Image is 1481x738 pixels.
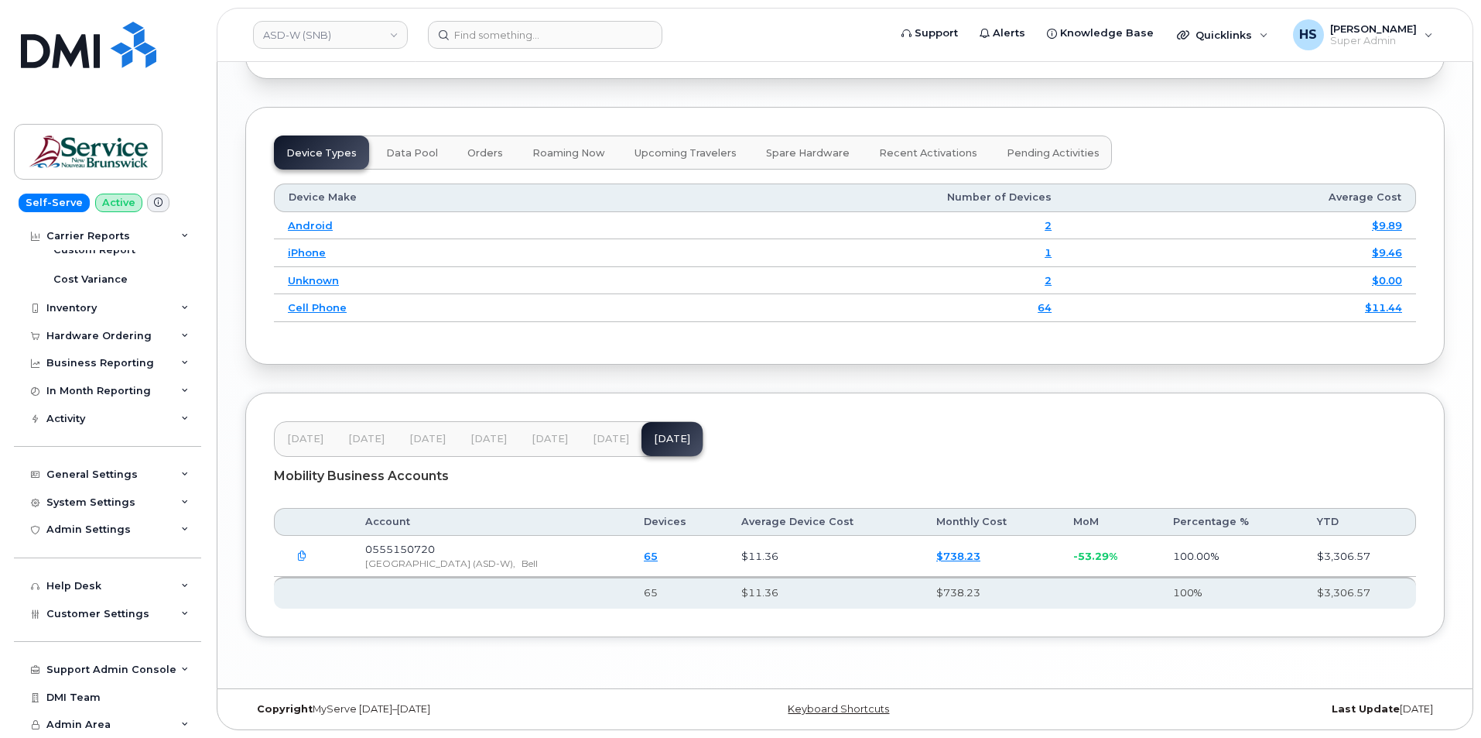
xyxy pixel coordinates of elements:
td: 100.00% [1159,536,1303,577]
span: Super Admin [1330,35,1417,47]
a: $9.46 [1372,246,1402,259]
span: [PERSON_NAME] [1330,22,1417,35]
th: Devices [630,508,727,536]
span: Bell [522,558,538,569]
th: Monthly Cost [922,508,1059,536]
a: 2 [1045,274,1052,287]
th: Percentage % [1159,508,1303,536]
th: $11.36 [727,577,922,608]
span: [DATE] [287,433,323,445]
th: Average Device Cost [727,508,922,536]
a: 2 [1045,219,1052,232]
a: iPhone [288,246,326,259]
a: ASD-W (SNB) [253,21,408,49]
th: 65 [630,577,727,608]
th: $738.23 [922,577,1059,608]
th: Account [351,508,630,536]
th: Device Make [274,184,608,211]
a: Support [891,18,969,49]
div: Mobility Business Accounts [274,457,1416,496]
span: [DATE] [593,433,629,445]
a: 65 [644,550,658,562]
a: Android [288,219,333,232]
a: 1 [1045,246,1052,259]
th: $3,306.57 [1303,577,1416,608]
span: Roaming Now [532,147,605,160]
th: 100% [1159,577,1303,608]
span: HS [1299,26,1317,44]
span: [GEOGRAPHIC_DATA] (ASD-W), [365,558,515,569]
span: Data Pool [386,147,438,160]
a: Cell Phone [288,301,347,314]
span: [DATE] [532,433,568,445]
td: $3,306.57 [1303,536,1416,577]
a: $0.00 [1372,274,1402,287]
span: Quicklinks [1195,29,1252,41]
strong: Last Update [1332,703,1400,715]
div: Heather Space [1282,19,1444,50]
th: MoM [1059,508,1159,536]
div: MyServe [DATE]–[DATE] [245,703,645,716]
a: Alerts [969,18,1036,49]
div: Quicklinks [1166,19,1279,50]
span: Support [915,26,958,41]
a: Knowledge Base [1036,18,1165,49]
strong: Copyright [257,703,313,715]
span: Upcoming Travelers [634,147,737,160]
span: Pending Activities [1007,147,1100,160]
span: Orders [467,147,503,160]
span: -53.29% [1073,550,1117,562]
a: Keyboard Shortcuts [788,703,889,715]
div: [DATE] [1045,703,1445,716]
span: Spare Hardware [766,147,850,160]
a: 64 [1038,301,1052,314]
span: 0555150720 [365,543,435,555]
td: $11.36 [727,536,922,577]
a: $11.44 [1365,301,1402,314]
a: Unknown [288,274,339,287]
span: [DATE] [348,433,385,445]
a: $9.89 [1372,219,1402,232]
span: [DATE] [409,433,446,445]
th: Number of Devices [608,184,1065,211]
input: Find something... [428,21,662,49]
span: Knowledge Base [1060,26,1154,41]
span: Recent Activations [879,147,977,160]
th: Average Cost [1065,184,1416,211]
span: [DATE] [470,433,507,445]
a: $738.23 [936,550,980,562]
span: Alerts [993,26,1025,41]
th: YTD [1303,508,1416,536]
